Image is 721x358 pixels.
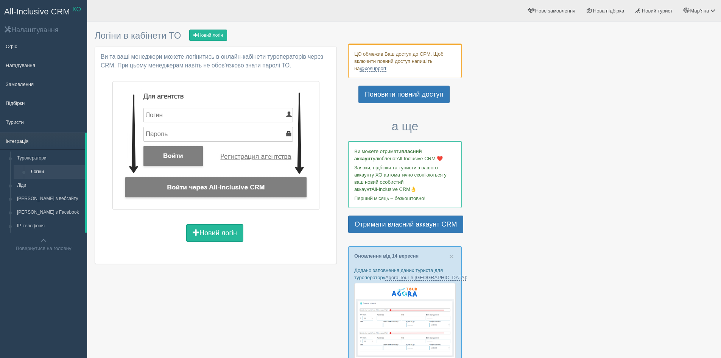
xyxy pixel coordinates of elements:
a: @xosupport [360,66,386,72]
span: Нове замовлення [535,8,575,14]
span: × [449,252,454,261]
a: Поновити повний доступ [358,86,450,103]
span: All-Inclusive CRM [4,7,70,16]
a: IP-телефонія [14,219,85,233]
h3: а ще [348,120,462,133]
p: Заявки, підбірки та туристи з вашого аккаунту ХО автоматично скопіюються у ваш новий особистий ак... [354,164,456,193]
a: Оновлення від 14 вересня [354,253,419,259]
div: ЦО обмежив Ваш доступ до СРМ. Щоб включити повний доступ напишіть на [348,44,462,78]
button: Close [449,252,454,260]
span: All-Inclusive CRM ❤️ [397,156,443,161]
img: login.jpg [112,81,319,210]
b: власний аккаунт [354,149,422,161]
span: Логіни в кабінети ТО [95,30,181,41]
a: Новий логін [186,224,243,242]
p: Ви можете отримати улюбленої [354,148,456,162]
a: [PERSON_NAME] з Facebook [14,206,85,219]
a: Туроператори [14,152,85,165]
a: Ліди [14,179,85,192]
a: Отримати власний аккаунт CRM [348,216,463,233]
a: Новий логін [189,30,227,41]
p: Перший місяць – безкоштовно! [354,195,456,202]
a: [PERSON_NAME] з вебсайту [14,192,85,206]
span: Новий турист [642,8,673,14]
p: Ви та ваші менеджери можете логінитись в онлайн-кабінети туроператорів через CRM. При цьому менед... [101,53,331,70]
span: Мар’яна [690,8,709,14]
a: Логіни [27,165,85,179]
a: Agora Tour в [GEOGRAPHIC_DATA] [385,275,466,281]
span: All-Inclusive CRM👌 [372,186,417,192]
p: Додано заповнення даних туриста для туроператору : [354,267,456,281]
a: All-Inclusive CRM XO [0,0,87,21]
sup: XO [72,6,81,13]
span: Нова підбірка [593,8,624,14]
